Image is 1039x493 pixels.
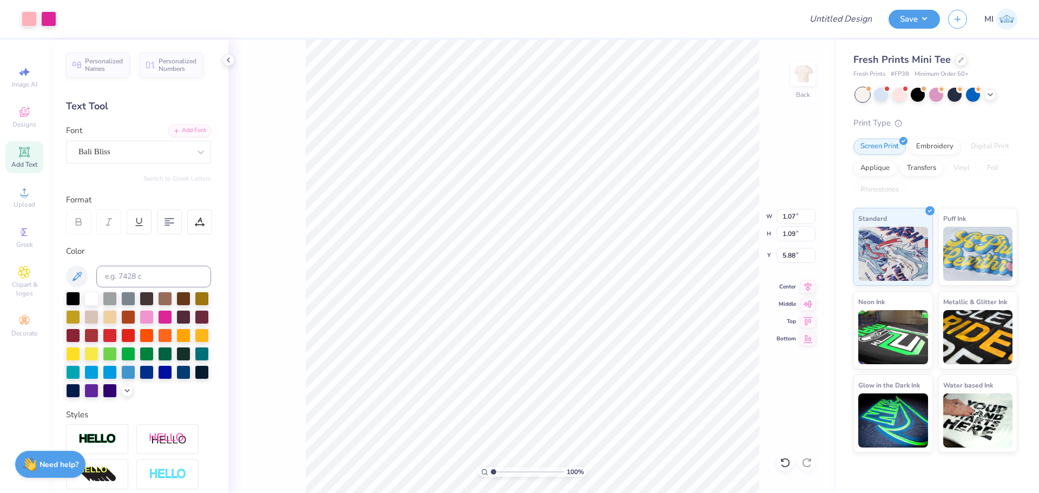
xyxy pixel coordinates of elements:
span: Middle [777,300,796,308]
div: Digital Print [964,139,1016,155]
span: # FP38 [891,70,909,79]
img: Shadow [149,432,187,446]
span: Personalized Names [85,57,123,73]
span: Image AI [12,80,37,89]
div: Text Tool [66,99,211,114]
span: Personalized Numbers [159,57,197,73]
img: Glow in the Dark Ink [858,393,928,448]
input: e.g. 7428 c [96,266,211,287]
div: Embroidery [909,139,961,155]
div: Rhinestones [853,182,906,198]
span: MI [984,13,994,25]
div: Format [66,194,212,206]
div: Back [796,90,810,100]
img: Standard [858,227,928,281]
span: Puff Ink [943,213,966,224]
img: Back [792,63,814,84]
span: Fresh Prints [853,70,885,79]
span: Top [777,318,796,325]
div: Color [66,245,211,258]
span: Neon Ink [858,296,885,307]
span: Clipart & logos [5,280,43,298]
div: Add Font [168,124,211,137]
img: Neon Ink [858,310,928,364]
img: Metallic & Glitter Ink [943,310,1013,364]
span: Minimum Order: 50 + [915,70,969,79]
span: Upload [14,200,35,209]
span: Metallic & Glitter Ink [943,296,1007,307]
img: Negative Space [149,468,187,481]
button: Save [889,10,940,29]
div: Foil [980,160,1005,176]
span: Standard [858,213,887,224]
span: Greek [16,240,33,249]
span: Bottom [777,335,796,343]
span: Water based Ink [943,379,993,391]
div: Applique [853,160,897,176]
input: Untitled Design [801,8,880,30]
span: Center [777,283,796,291]
img: Water based Ink [943,393,1013,448]
div: Transfers [900,160,943,176]
div: Print Type [853,117,1017,129]
span: Add Text [11,160,37,169]
span: Designs [12,120,36,129]
strong: Need help? [40,459,78,470]
label: Font [66,124,82,137]
div: Styles [66,409,211,421]
div: Vinyl [946,160,977,176]
img: 3d Illusion [78,466,116,483]
a: MI [984,9,1017,30]
span: Fresh Prints Mini Tee [853,53,951,66]
img: Ma. Isabella Adad [996,9,1017,30]
span: Glow in the Dark Ink [858,379,920,391]
img: Stroke [78,433,116,445]
span: Decorate [11,329,37,338]
button: Switch to Greek Letters [143,174,211,183]
span: 100 % [567,467,584,477]
div: Screen Print [853,139,906,155]
img: Puff Ink [943,227,1013,281]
